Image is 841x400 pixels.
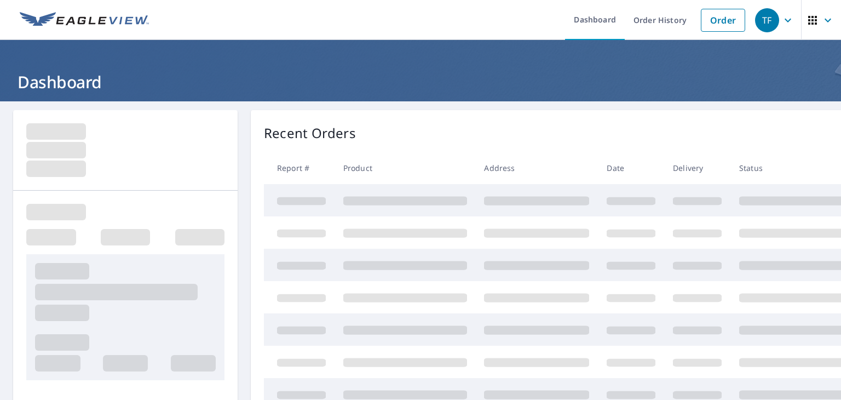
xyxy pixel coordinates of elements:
th: Report # [264,152,335,184]
h1: Dashboard [13,71,828,93]
th: Delivery [664,152,730,184]
img: EV Logo [20,12,149,28]
a: Order [701,9,745,32]
th: Address [475,152,598,184]
th: Date [598,152,664,184]
div: TF [755,8,779,32]
p: Recent Orders [264,123,356,143]
th: Product [335,152,476,184]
